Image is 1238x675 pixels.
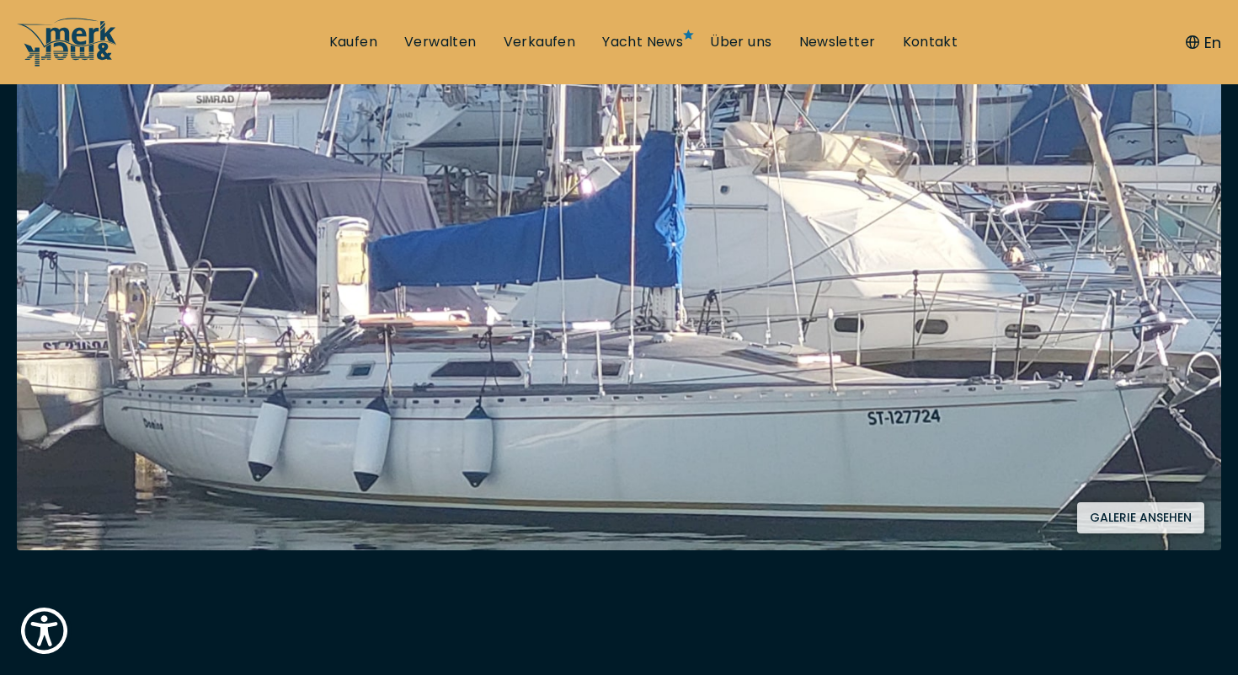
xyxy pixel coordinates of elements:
[1077,502,1204,533] button: Galerie ansehen
[710,33,771,51] a: Über uns
[17,80,1221,550] img: Merk&Merk
[404,33,477,51] a: Verwalten
[799,33,876,51] a: Newsletter
[903,33,958,51] a: Kontakt
[329,33,377,51] a: Kaufen
[1186,31,1221,54] button: En
[504,33,576,51] a: Verkaufen
[17,603,72,658] button: Show Accessibility Preferences
[602,33,683,51] a: Yacht News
